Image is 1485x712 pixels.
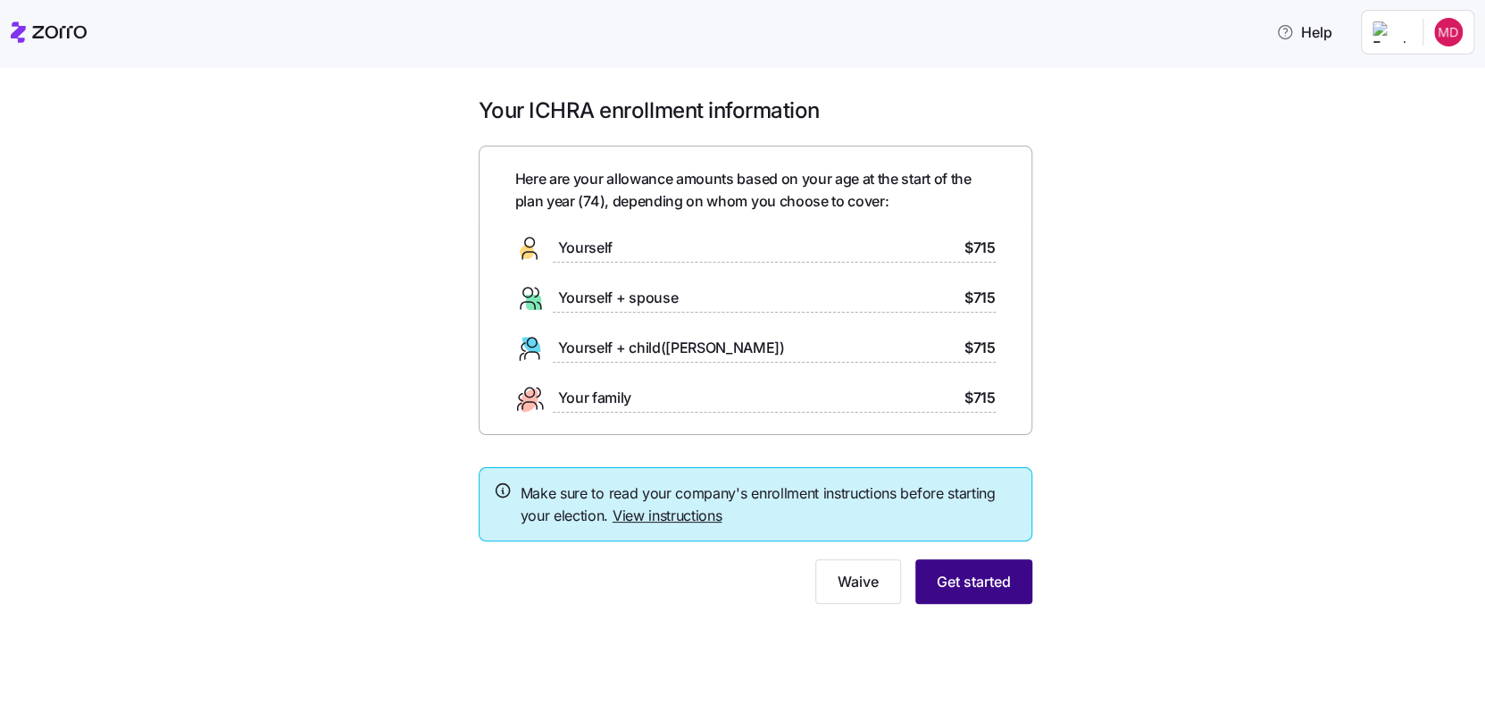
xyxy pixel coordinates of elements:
button: Get started [915,559,1032,604]
span: $715 [964,237,996,259]
h1: Your ICHRA enrollment information [479,96,1032,124]
span: Your family [558,387,631,409]
button: Waive [815,559,901,604]
span: $715 [964,387,996,409]
span: Yourself + child([PERSON_NAME]) [558,337,785,359]
span: Here are your allowance amounts based on your age at the start of the plan year ( 74 ), depending... [515,168,996,213]
span: $715 [964,337,996,359]
img: Employer logo [1372,21,1408,43]
span: Yourself [558,237,613,259]
button: Help [1262,14,1347,50]
span: Waive [838,571,879,592]
span: Make sure to read your company's enrollment instructions before starting your election. [521,482,1017,527]
span: Get started [937,571,1011,592]
a: View instructions [613,507,722,524]
span: Help [1276,21,1332,43]
span: $715 [964,287,996,309]
img: a7e40e341e3265f856f88331e78abdc3 [1434,18,1463,46]
span: Yourself + spouse [558,287,679,309]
